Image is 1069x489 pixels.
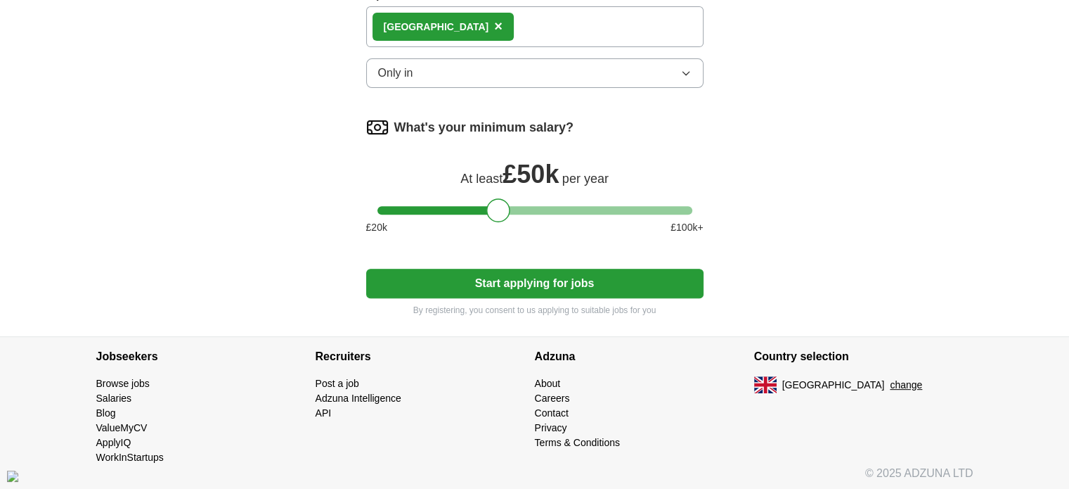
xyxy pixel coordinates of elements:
button: × [494,16,503,37]
a: Careers [535,393,570,404]
button: Start applying for jobs [366,269,704,298]
a: Browse jobs [96,378,150,389]
a: Terms & Conditions [535,437,620,448]
a: Salaries [96,393,132,404]
a: About [535,378,561,389]
label: What's your minimum salary? [394,118,574,137]
span: Only in [378,65,413,82]
img: Cookie%20settings [7,471,18,482]
div: Cookie consent button [7,471,18,482]
span: £ 100 k+ [670,220,703,235]
span: £ 20 k [366,220,387,235]
img: UK flag [754,376,777,393]
a: Post a job [316,378,359,389]
img: salary.png [366,116,389,139]
button: change [890,378,922,393]
a: ApplyIQ [96,437,131,448]
a: API [316,407,332,419]
a: ValueMyCV [96,422,148,433]
div: [GEOGRAPHIC_DATA] [384,20,489,34]
a: Blog [96,407,116,419]
a: Adzuna Intelligence [316,393,401,404]
span: per year [562,172,609,186]
span: × [494,18,503,34]
button: Only in [366,58,704,88]
span: [GEOGRAPHIC_DATA] [782,378,885,393]
a: Contact [535,407,569,419]
span: At least [460,172,503,186]
h4: Country selection [754,337,973,376]
a: WorkInStartups [96,452,164,463]
span: £ 50k [503,160,559,189]
p: By registering, you consent to us applying to suitable jobs for you [366,304,704,317]
a: Privacy [535,422,567,433]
